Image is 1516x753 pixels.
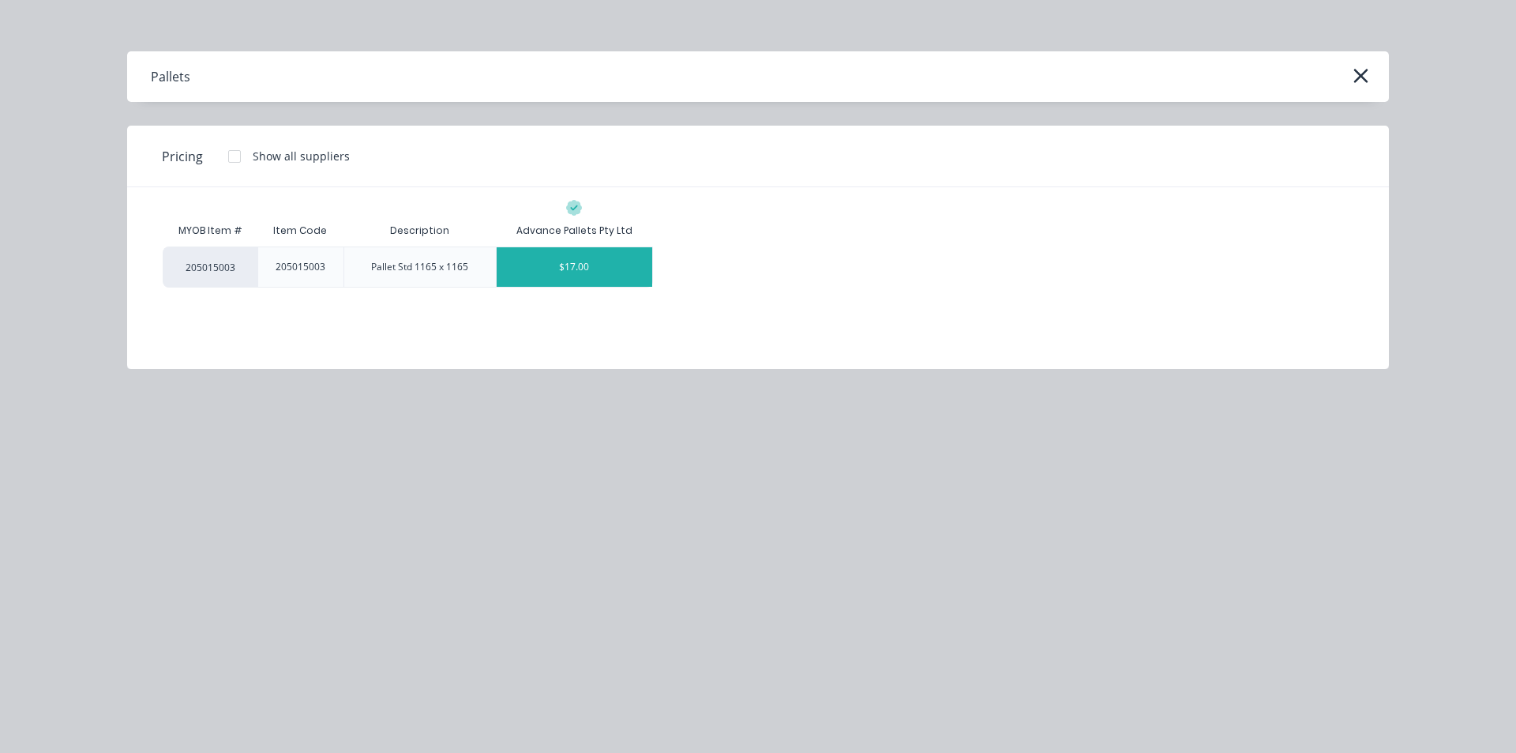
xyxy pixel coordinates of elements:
div: MYOB Item # [163,215,257,247]
div: Show all suppliers [253,148,350,164]
div: Item Code [261,211,340,250]
div: 205015003 [163,247,257,288]
div: $17.00 [497,247,653,287]
div: Pallets [151,67,190,86]
div: Pallet Std 1165 x 1165 [371,260,468,274]
div: 205015003 [276,260,325,274]
div: Description [377,211,462,250]
span: Pricing [162,147,203,166]
div: Advance Pallets Pty Ltd [516,224,632,238]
